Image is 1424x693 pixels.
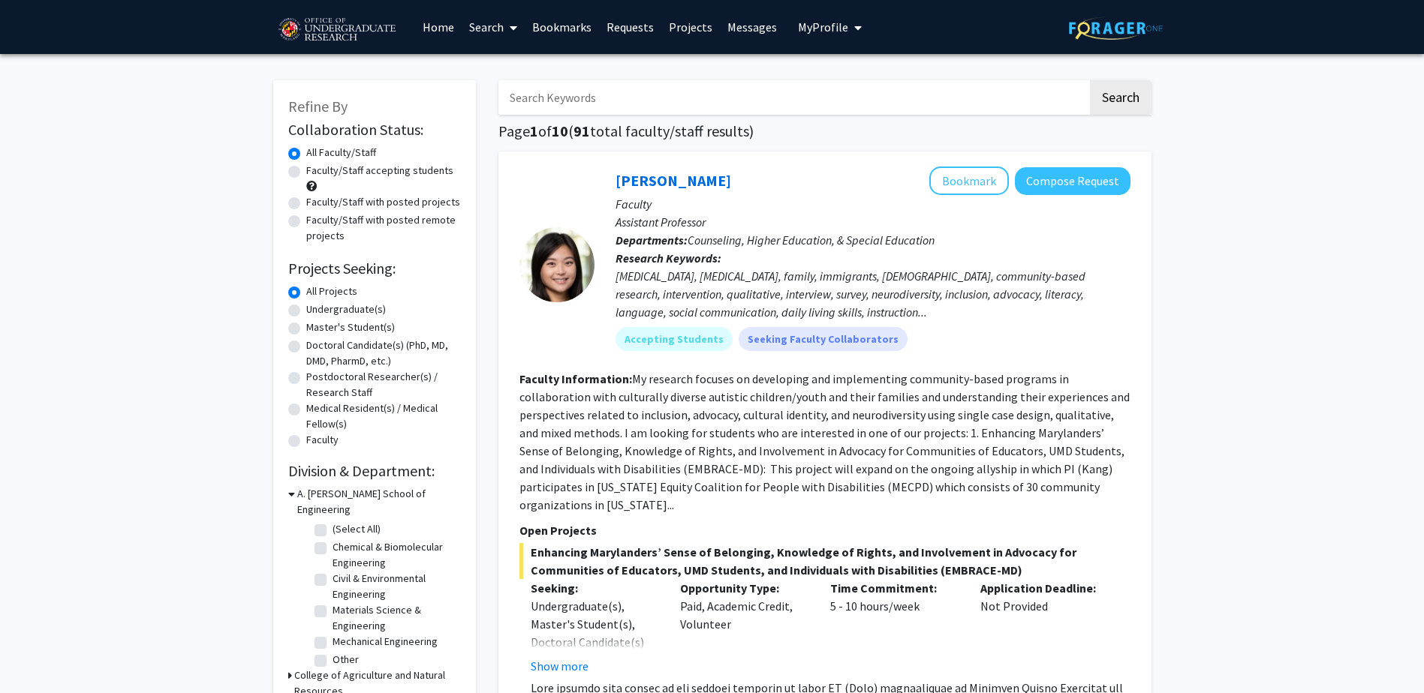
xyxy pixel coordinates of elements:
[333,602,457,634] label: Materials Science & Engineering
[333,652,359,667] label: Other
[574,121,590,140] span: 91
[306,369,461,400] label: Postdoctoral Researcher(s) / Research Staff
[552,121,568,140] span: 10
[669,579,819,675] div: Paid, Academic Credit, Volunteer
[616,195,1130,213] p: Faculty
[306,283,357,299] label: All Projects
[599,1,661,53] a: Requests
[616,171,731,190] a: [PERSON_NAME]
[297,486,461,517] h3: A. [PERSON_NAME] School of Engineering
[525,1,599,53] a: Bookmarks
[306,212,461,244] label: Faculty/Staff with posted remote projects
[969,579,1119,675] div: Not Provided
[739,327,908,351] mat-chip: Seeking Faculty Collaborators
[688,232,935,247] span: Counseling, Higher Education, & Special Education
[680,579,808,597] p: Opportunity Type:
[1015,167,1130,195] button: Compose Request to Veronica Kang
[616,232,688,247] b: Departments:
[288,121,461,139] h2: Collaboration Status:
[273,11,400,49] img: University of Maryland Logo
[288,97,348,115] span: Refine By
[498,80,1088,115] input: Search Keywords
[288,259,461,277] h2: Projects Seeking:
[415,1,462,53] a: Home
[306,163,453,178] label: Faculty/Staff accepting students
[531,579,658,597] p: Seeking:
[519,371,1130,512] fg-read-more: My research focuses on developing and implementing community-based programs in collaboration with...
[616,327,733,351] mat-chip: Accepting Students
[531,657,589,675] button: Show more
[661,1,720,53] a: Projects
[333,571,457,602] label: Civil & Environmental Engineering
[819,579,969,675] div: 5 - 10 hours/week
[306,301,386,317] label: Undergraduate(s)
[616,250,721,265] b: Research Keywords:
[288,462,461,480] h2: Division & Department:
[616,213,1130,231] p: Assistant Professor
[720,1,784,53] a: Messages
[531,597,658,687] div: Undergraduate(s), Master's Student(s), Doctoral Candidate(s) (PhD, MD, DMD, PharmD, etc.)
[333,634,438,649] label: Mechanical Engineering
[1090,80,1152,115] button: Search
[519,371,632,386] b: Faculty Information:
[616,267,1130,321] div: [MEDICAL_DATA], [MEDICAL_DATA], family, immigrants, [DEMOGRAPHIC_DATA], community-based research,...
[498,122,1152,140] h1: Page of ( total faculty/staff results)
[11,625,64,682] iframe: Chat
[306,194,460,210] label: Faculty/Staff with posted projects
[519,543,1130,579] span: Enhancing Marylanders’ Sense of Belonging, Knowledge of Rights, and Involvement in Advocacy for C...
[306,337,461,369] label: Doctoral Candidate(s) (PhD, MD, DMD, PharmD, etc.)
[798,19,848,34] span: My Profile
[830,579,958,597] p: Time Commitment:
[333,521,381,537] label: (Select All)
[462,1,525,53] a: Search
[306,400,461,432] label: Medical Resident(s) / Medical Fellow(s)
[1069,16,1163,40] img: ForagerOne Logo
[306,145,376,160] label: All Faculty/Staff
[306,319,395,335] label: Master's Student(s)
[980,579,1108,597] p: Application Deadline:
[519,521,1130,539] p: Open Projects
[530,121,538,140] span: 1
[929,166,1009,195] button: Add Veronica Kang to Bookmarks
[306,432,339,448] label: Faculty
[333,539,457,571] label: Chemical & Biomolecular Engineering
